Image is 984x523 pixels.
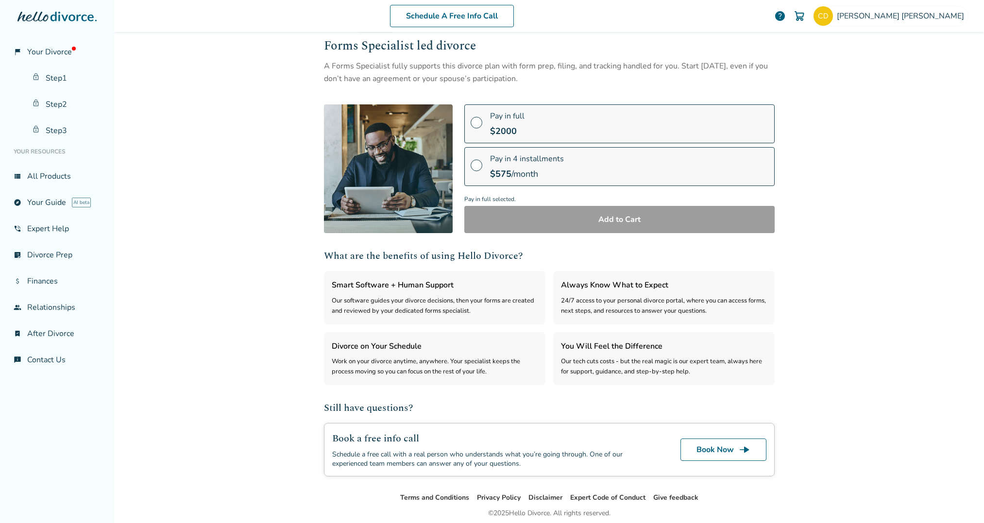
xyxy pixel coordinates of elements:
[332,279,538,291] h3: Smart Software + Human Support
[8,142,106,161] li: Your Resources
[390,5,514,27] a: Schedule A Free Info Call
[332,296,538,317] div: Our software guides your divorce decisions, then your forms are created and reviewed by your dedi...
[14,225,21,233] span: phone_in_talk
[332,431,657,446] h2: Book a free info call
[26,67,106,89] a: Step1
[324,249,775,263] h2: What are the benefits of using Hello Divorce?
[72,198,91,207] span: AI beta
[561,279,767,291] h3: Always Know What to Expect
[570,493,645,502] a: Expert Code of Conduct
[14,172,21,180] span: view_list
[332,340,538,353] h3: Divorce on Your Schedule
[8,218,106,240] a: phone_in_talkExpert Help
[528,492,562,504] li: Disclaimer
[488,507,611,519] div: © 2025 Hello Divorce. All rights reserved.
[739,444,750,456] span: line_end_arrow
[490,125,517,137] span: $ 2000
[464,193,775,206] span: Pay in full selected.
[332,356,538,377] div: Work on your divorce anytime, anywhere. Your specialist keeps the process moving so you can focus...
[14,304,21,311] span: group
[561,296,767,317] div: 24/7 access to your personal divorce portal, where you can access forms, next steps, and resource...
[14,48,21,56] span: flag_2
[27,47,76,57] span: Your Divorce
[14,330,21,337] span: bookmark_check
[26,119,106,142] a: Step3
[837,11,968,21] span: [PERSON_NAME] [PERSON_NAME]
[8,270,106,292] a: attach_moneyFinances
[8,296,106,319] a: groupRelationships
[935,476,984,523] iframe: Chat Widget
[490,168,511,180] span: $ 575
[8,349,106,371] a: chat_infoContact Us
[324,104,453,233] img: [object Object]
[814,6,833,26] img: charbrown107@gmail.com
[14,356,21,364] span: chat_info
[653,492,698,504] li: Give feedback
[26,93,106,116] a: Step2
[8,41,106,63] a: flag_2Your Divorce
[8,165,106,187] a: view_listAll Products
[8,322,106,345] a: bookmark_checkAfter Divorce
[332,450,657,468] div: Schedule a free call with a real person who understands what you’re going through. One of our exp...
[324,60,775,85] div: A Forms Specialist fully supports this divorce plan with form prep, filing, and tracking handled ...
[561,340,767,353] h3: You Will Feel the Difference
[324,401,775,415] h2: Still have questions?
[464,206,775,233] button: Add to Cart
[794,10,805,22] img: Cart
[680,439,766,461] a: Book Nowline_end_arrow
[14,199,21,206] span: explore
[8,191,106,214] a: exploreYour GuideAI beta
[561,356,767,377] div: Our tech cuts costs - but the real magic is our expert team, always here for support, guidance, a...
[14,277,21,285] span: attach_money
[490,111,525,121] span: Pay in full
[477,493,521,502] a: Privacy Policy
[324,37,775,56] h2: Forms Specialist led divorce
[490,153,564,164] span: Pay in 4 installments
[8,244,106,266] a: list_alt_checkDivorce Prep
[774,10,786,22] a: help
[400,493,469,502] a: Terms and Conditions
[14,251,21,259] span: list_alt_check
[490,168,564,180] div: /month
